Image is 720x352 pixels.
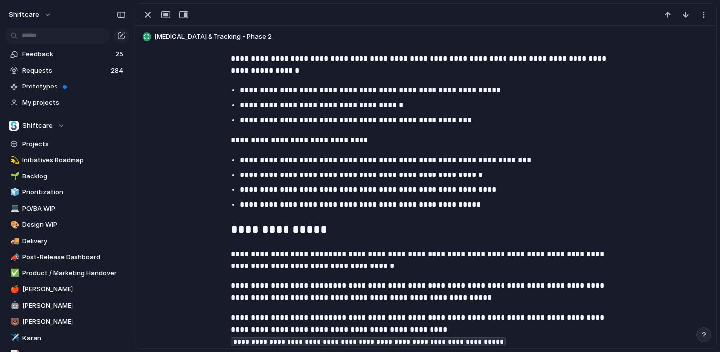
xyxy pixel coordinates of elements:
[9,187,19,197] button: 🧊
[5,137,129,152] a: Projects
[22,236,126,246] span: Delivery
[5,95,129,110] a: My projects
[5,331,129,346] a: ✈️Karan
[5,79,129,94] a: Prototypes
[9,252,19,262] button: 📣
[9,268,19,278] button: ✅
[5,217,129,232] a: 🎨Design WIP
[9,284,19,294] button: 🍎
[10,203,17,214] div: 💻
[5,47,129,62] a: Feedback25
[4,7,57,23] button: shiftcare
[9,204,19,214] button: 💻
[9,155,19,165] button: 💫
[22,301,126,311] span: [PERSON_NAME]
[22,155,126,165] span: Initiatives Roadmap
[10,284,17,295] div: 🍎
[115,49,125,59] span: 25
[9,220,19,230] button: 🎨
[9,236,19,246] button: 🚚
[140,29,712,45] button: [MEDICAL_DATA] & Tracking - Phase 2
[5,185,129,200] a: 🧊Prioritization
[5,250,129,264] a: 📣Post-Release Dashboard
[10,252,17,263] div: 📣
[10,219,17,231] div: 🎨
[22,333,126,343] span: Karan
[22,220,126,230] span: Design WIP
[5,169,129,184] a: 🌱Backlog
[22,204,126,214] span: PO/BA WIP
[22,172,126,181] span: Backlog
[5,63,129,78] a: Requests284
[9,333,19,343] button: ✈️
[22,187,126,197] span: Prioritization
[22,139,126,149] span: Projects
[22,66,108,76] span: Requests
[9,10,39,20] span: shiftcare
[22,82,126,91] span: Prototypes
[5,201,129,216] a: 💻PO/BA WIP
[10,235,17,247] div: 🚚
[22,98,126,108] span: My projects
[5,234,129,249] a: 🚚Delivery
[111,66,125,76] span: 284
[10,155,17,166] div: 💫
[9,317,19,327] button: 🐻
[5,118,129,133] button: Shiftcare
[22,317,126,327] span: [PERSON_NAME]
[22,252,126,262] span: Post-Release Dashboard
[9,301,19,311] button: 🤖
[10,171,17,182] div: 🌱
[10,332,17,344] div: ✈️
[22,121,53,131] span: Shiftcare
[5,153,129,168] a: 💫Initiatives Roadmap
[22,268,126,278] span: Product / Marketing Handover
[5,298,129,313] a: 🤖[PERSON_NAME]
[5,266,129,281] a: ✅Product / Marketing Handover
[10,316,17,328] div: 🐻
[154,32,712,42] span: [MEDICAL_DATA] & Tracking - Phase 2
[5,282,129,297] a: 🍎[PERSON_NAME]
[22,49,112,59] span: Feedback
[10,267,17,279] div: ✅
[10,187,17,198] div: 🧊
[22,284,126,294] span: [PERSON_NAME]
[10,300,17,311] div: 🤖
[5,314,129,329] a: 🐻[PERSON_NAME]
[9,172,19,181] button: 🌱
